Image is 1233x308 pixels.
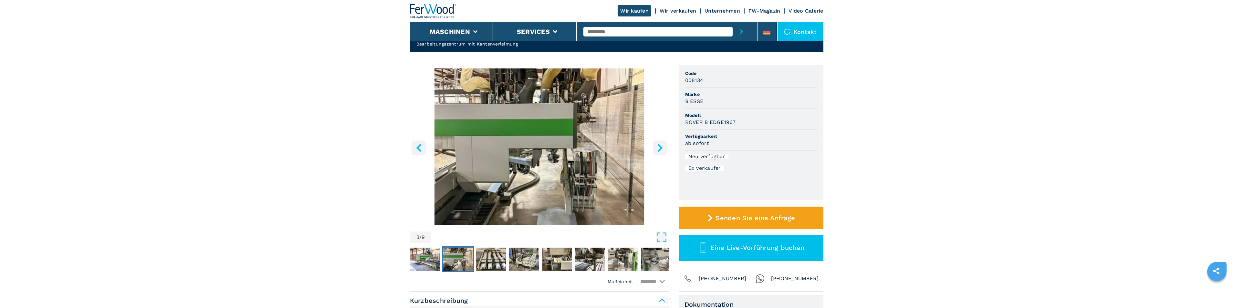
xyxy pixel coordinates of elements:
[660,8,696,14] a: Wir verkaufen
[640,246,672,272] button: Go to Slide 9
[409,246,441,272] button: Go to Slide 2
[419,235,422,240] span: /
[410,68,669,225] img: Bearbeitungszentrum mit Kantenverleimung BIESSE ROVER B EDGE1967
[685,98,704,105] h3: BIESSE
[433,231,667,243] button: Open Fullscreen
[607,246,639,272] button: Go to Slide 8
[618,5,651,16] a: Wir kaufen
[710,244,804,252] span: Eine Live-Vorführung buchen
[685,133,817,139] span: Verfügbarkeit
[685,139,709,147] h3: ab sofort
[416,41,538,47] h2: Bearbeitungszentrum mit Kantenverleimung
[1206,279,1228,303] iframe: Chat
[508,246,540,272] button: Go to Slide 5
[410,68,669,225] div: Go to Slide 3
[1208,263,1224,279] a: sharethis
[685,77,704,84] h3: 008134
[608,278,633,285] em: Maßeinheit
[716,214,795,222] span: Senden Sie eine Anfrage
[685,166,724,171] div: Ex verkäufer
[653,140,667,155] button: right-button
[679,235,823,261] button: Eine Live-Vorführung buchen
[442,246,474,272] button: Go to Slide 3
[409,246,668,272] nav: Thumbnail Navigation
[784,28,790,35] img: Kontakt
[685,118,736,126] h3: ROVER B EDGE1967
[685,91,817,98] span: Marke
[542,248,572,271] img: c2fc54c18250ec3c589e53debea0f75b
[748,8,780,14] a: FW-Magazin
[756,274,765,283] img: Whatsapp
[683,274,692,283] img: Phone
[771,274,819,283] span: [PHONE_NUMBER]
[575,248,605,271] img: 023a9da0ebda3835bdacab607452e10d
[517,28,550,36] button: Services
[574,246,606,272] button: Go to Slide 7
[608,248,638,271] img: 45605332a57cfa74e3c4d0ee981e5c16
[705,8,740,14] a: Unternehmen
[412,140,426,155] button: left-button
[685,70,817,77] span: Code
[475,246,507,272] button: Go to Slide 4
[685,154,728,159] div: Neu verfügbar
[422,235,425,240] span: 9
[416,235,419,240] span: 3
[778,22,823,41] div: Kontakt
[410,248,440,271] img: 3ef3c28e4dd71143748fd1245612b59b
[641,248,671,271] img: af0b190e05d25eb4e60dfeb38aba2558
[685,112,817,118] span: Modell
[509,248,539,271] img: 9b54f6cfe4287a04728704a1449cd13b
[443,248,473,271] img: 1f990a4c3c8a24a664fe1526aa018a2d
[789,8,823,14] a: Video Galerie
[699,274,747,283] span: [PHONE_NUMBER]
[679,207,823,229] button: Senden Sie eine Anfrage
[410,4,456,18] img: Ferwood
[733,22,750,41] button: submit-button
[476,248,506,271] img: 436c02ede6f958fb7d97b7b3c68aa6ef
[430,28,470,36] button: Maschinen
[541,246,573,272] button: Go to Slide 6
[410,295,669,306] span: Kurzbeschreibung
